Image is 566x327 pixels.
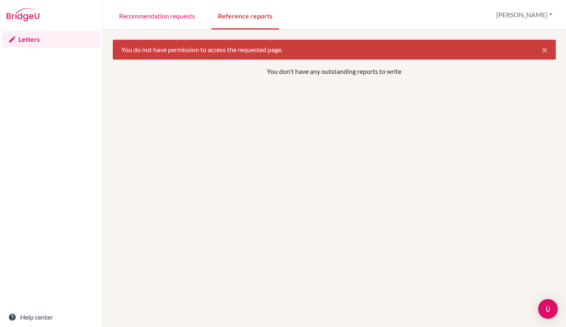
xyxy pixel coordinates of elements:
[542,43,548,55] span: ×
[7,8,39,21] img: Bridge-U
[156,66,513,76] p: You don't have any outstanding reports to write
[211,1,279,30] a: Reference reports
[112,39,556,60] div: You do not have permission to access the requested page.
[493,7,556,23] button: [PERSON_NAME]
[2,31,101,48] a: Letters
[2,309,101,325] a: Help center
[538,299,558,319] div: Open Intercom Messenger
[534,40,556,59] button: Close
[112,1,202,30] a: Recommendation requests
